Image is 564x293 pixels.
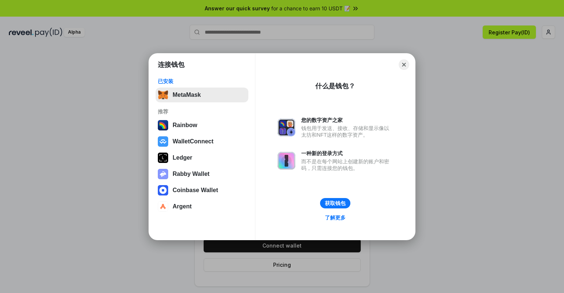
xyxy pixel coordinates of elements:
div: Rabby Wallet [173,171,210,177]
img: svg+xml,%3Csvg%20width%3D%22120%22%20height%3D%22120%22%20viewBox%3D%220%200%20120%20120%22%20fil... [158,120,168,130]
img: svg+xml,%3Csvg%20width%3D%2228%22%20height%3D%2228%22%20viewBox%3D%220%200%2028%2028%22%20fill%3D... [158,136,168,147]
img: svg+xml,%3Csvg%20fill%3D%22none%22%20height%3D%2233%22%20viewBox%3D%220%200%2035%2033%22%20width%... [158,90,168,100]
div: 了解更多 [325,214,346,221]
div: 一种新的登录方式 [301,150,393,157]
img: svg+xml,%3Csvg%20width%3D%2228%22%20height%3D%2228%22%20viewBox%3D%220%200%2028%2028%22%20fill%3D... [158,185,168,195]
button: WalletConnect [156,134,248,149]
button: Rabby Wallet [156,167,248,181]
button: Coinbase Wallet [156,183,248,198]
img: svg+xml,%3Csvg%20width%3D%2228%22%20height%3D%2228%22%20viewBox%3D%220%200%2028%2028%22%20fill%3D... [158,201,168,212]
button: Rainbow [156,118,248,133]
div: Rainbow [173,122,197,129]
div: Ledger [173,154,192,161]
a: 了解更多 [320,213,350,222]
div: 您的数字资产之家 [301,117,393,123]
div: 什么是钱包？ [315,82,355,91]
button: Ledger [156,150,248,165]
div: 钱包用于发送、接收、存储和显示像以太坊和NFT这样的数字资产。 [301,125,393,138]
button: Argent [156,199,248,214]
div: 获取钱包 [325,200,346,207]
div: Coinbase Wallet [173,187,218,194]
img: svg+xml,%3Csvg%20xmlns%3D%22http%3A%2F%2Fwww.w3.org%2F2000%2Fsvg%22%20width%3D%2228%22%20height%3... [158,153,168,163]
div: 而不是在每个网站上创建新的账户和密码，只需连接您的钱包。 [301,158,393,171]
div: 推荐 [158,108,246,115]
img: svg+xml,%3Csvg%20xmlns%3D%22http%3A%2F%2Fwww.w3.org%2F2000%2Fsvg%22%20fill%3D%22none%22%20viewBox... [278,152,295,170]
img: svg+xml,%3Csvg%20xmlns%3D%22http%3A%2F%2Fwww.w3.org%2F2000%2Fsvg%22%20fill%3D%22none%22%20viewBox... [158,169,168,179]
h1: 连接钱包 [158,60,184,69]
div: Argent [173,203,192,210]
div: MetaMask [173,92,201,98]
div: 已安装 [158,78,246,85]
button: MetaMask [156,88,248,102]
button: 获取钱包 [320,198,350,208]
button: Close [399,59,409,70]
div: WalletConnect [173,138,214,145]
img: svg+xml,%3Csvg%20xmlns%3D%22http%3A%2F%2Fwww.w3.org%2F2000%2Fsvg%22%20fill%3D%22none%22%20viewBox... [278,119,295,136]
